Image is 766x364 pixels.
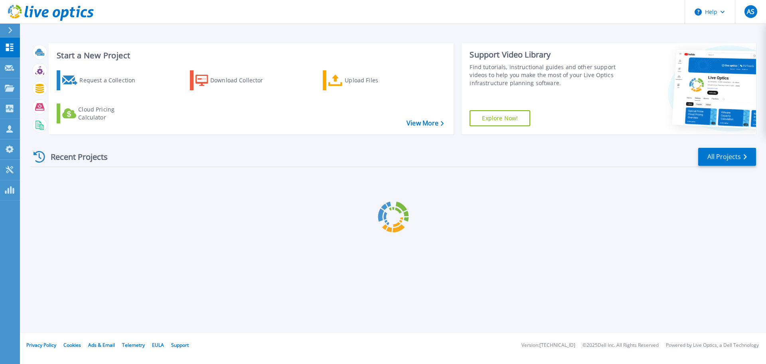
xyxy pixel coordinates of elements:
li: Powered by Live Optics, a Dell Technology [666,343,759,348]
a: Request a Collection [57,70,146,90]
a: Privacy Policy [26,342,56,348]
a: Cookies [63,342,81,348]
a: Ads & Email [88,342,115,348]
a: Support [171,342,189,348]
a: Explore Now! [470,110,530,126]
a: View More [407,119,444,127]
li: Version: [TECHNICAL_ID] [521,343,575,348]
h3: Start a New Project [57,51,444,60]
a: All Projects [698,148,756,166]
div: Download Collector [210,72,274,88]
li: © 2025 Dell Inc. All Rights Reserved [582,343,659,348]
div: Upload Files [345,72,409,88]
a: Download Collector [190,70,279,90]
a: EULA [152,342,164,348]
div: Support Video Library [470,50,620,60]
div: Cloud Pricing Calculator [78,105,142,121]
a: Upload Files [323,70,412,90]
div: Recent Projects [31,147,118,167]
span: AS [747,8,754,15]
a: Telemetry [122,342,145,348]
a: Cloud Pricing Calculator [57,103,146,123]
div: Find tutorials, instructional guides and other support videos to help you make the most of your L... [470,63,620,87]
div: Request a Collection [79,72,143,88]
